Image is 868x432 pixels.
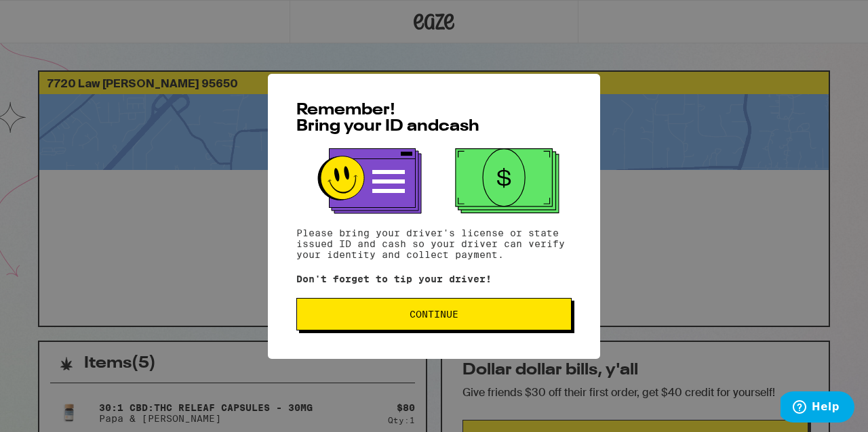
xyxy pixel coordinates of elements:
button: Continue [296,298,572,330]
span: Remember! Bring your ID and cash [296,102,479,135]
p: Don't forget to tip your driver! [296,274,572,284]
span: Continue [410,309,458,319]
iframe: Opens a widget where you can find more information [781,391,854,425]
p: Please bring your driver's license or state issued ID and cash so your driver can verify your ide... [296,228,572,260]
